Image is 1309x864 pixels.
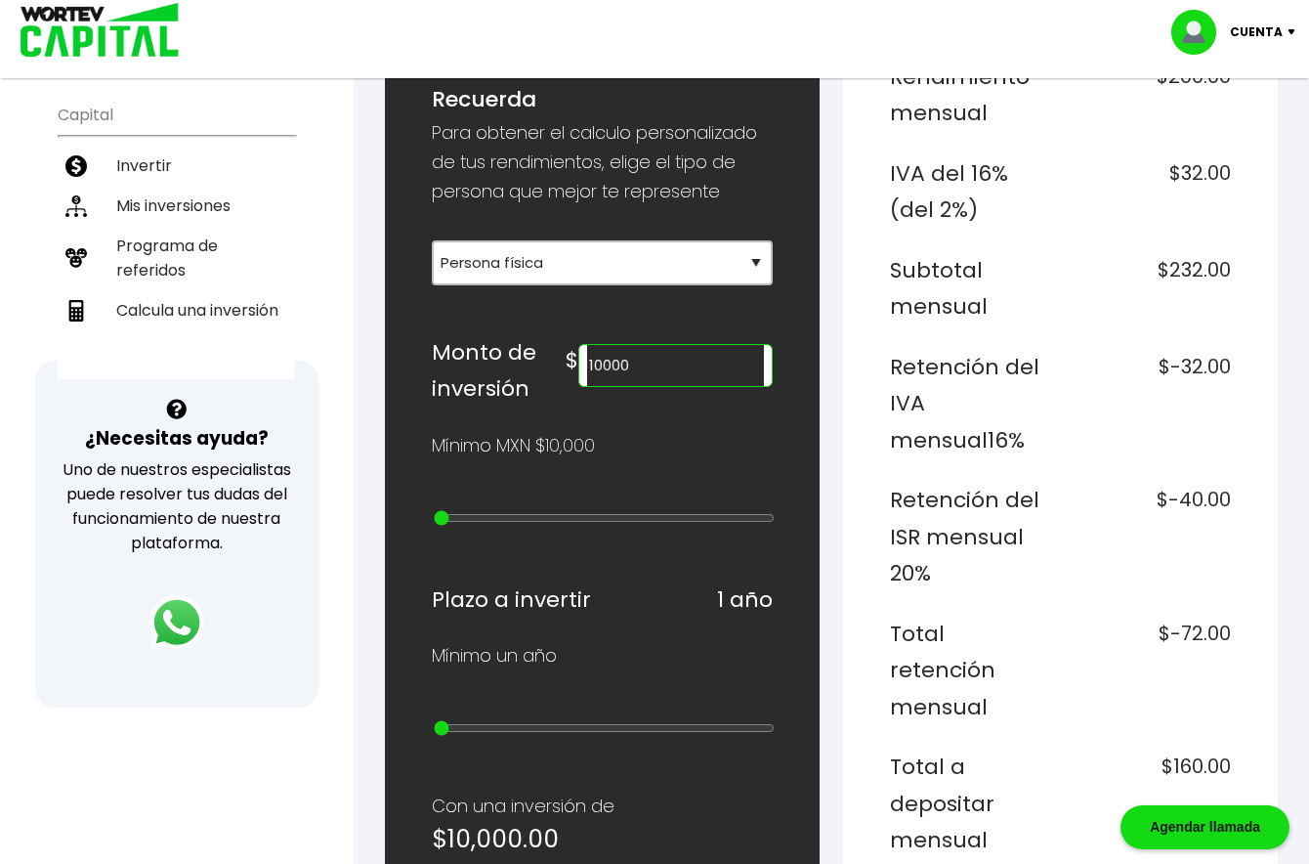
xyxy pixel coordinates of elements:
h6: Rendimiento mensual [890,59,1053,132]
p: Uno de nuestros especialistas puede resolver tus dudas del funcionamiento de nuestra plataforma. [61,457,292,555]
h6: $32.00 [1068,155,1231,229]
h6: Recuerda [432,81,773,118]
h5: $10,000.00 [432,821,773,858]
h6: $-72.00 [1068,616,1231,726]
p: Para obtener el calculo personalizado de tus rendimientos, elige el tipo de persona que mejor te ... [432,118,773,206]
a: Calcula una inversión [58,290,295,330]
p: Con una inversión de [432,792,773,821]
img: icon-down [1283,29,1309,35]
img: inversiones-icon.6695dc30.svg [65,195,87,217]
h6: $-40.00 [1068,482,1231,592]
h6: Total retención mensual [890,616,1053,726]
img: calculadora-icon.17d418c4.svg [65,300,87,322]
h6: Monto de inversión [432,334,566,408]
h3: ¿Necesitas ayuda? [85,424,269,453]
h6: $-32.00 [1068,349,1231,459]
h6: $200.00 [1068,59,1231,132]
h6: Retención del IVA mensual 16% [890,349,1053,459]
p: Mínimo un año [432,641,557,670]
h6: $ [566,342,578,379]
div: Agendar llamada [1120,805,1289,849]
h6: $232.00 [1068,252,1231,325]
img: logos_whatsapp-icon.242b2217.svg [149,595,204,650]
ul: Capital [58,93,295,379]
a: Mis inversiones [58,186,295,226]
img: recomiendanos-icon.9b8e9327.svg [65,247,87,269]
h6: Total a depositar mensual [890,749,1053,859]
h6: Subtotal mensual [890,252,1053,325]
img: invertir-icon.b3b967d7.svg [65,155,87,177]
h6: IVA del 16% (del 2%) [890,155,1053,229]
p: Cuenta [1230,18,1283,47]
h6: $160.00 [1068,749,1231,859]
h6: Retención del ISR mensual 20% [890,482,1053,592]
a: Programa de referidos [58,226,295,290]
p: Mínimo MXN $10,000 [432,431,595,460]
h6: 1 año [717,582,773,619]
h6: Plazo a invertir [432,582,591,619]
a: Invertir [58,146,295,186]
img: profile-image [1171,10,1230,55]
